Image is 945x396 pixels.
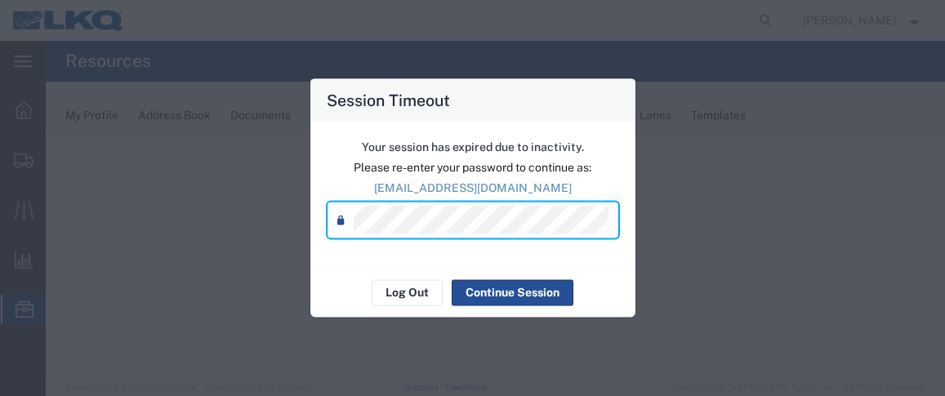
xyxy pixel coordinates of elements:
[372,279,443,305] button: Log Out
[452,279,573,305] button: Continue Session
[327,87,450,111] h4: Session Timeout
[328,179,618,196] p: [EMAIL_ADDRESS][DOMAIN_NAME]
[328,158,618,176] p: Please re-enter your password to continue as:
[328,138,618,155] p: Your session has expired due to inactivity.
